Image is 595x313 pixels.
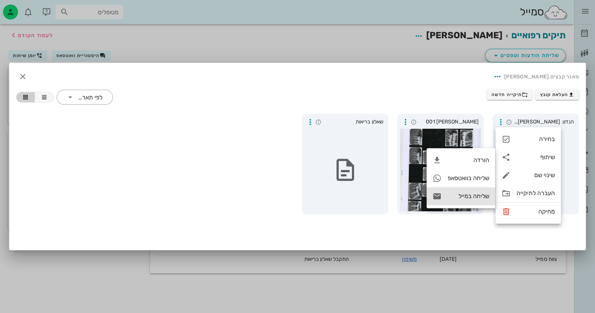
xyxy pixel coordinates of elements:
div: לפי תאריך [57,90,113,105]
div: שינוי שם [517,172,555,179]
span: העלאת קובץ [540,92,574,98]
div: בחירה [517,135,555,143]
span: שאלון בריאות [323,118,383,126]
span: [PERSON_NAME] 001 [419,118,479,126]
div: העברה לתיקייה [517,190,555,197]
div: שיתוף [496,148,561,166]
span: תיקייה חדשה [491,92,528,98]
div: מחיקה [517,208,555,215]
div: שליחה במייל [448,193,489,200]
div: לפי תאריך [77,94,102,101]
span: הנדון: [PERSON_NAME].ז. 052298528 [514,118,574,126]
button: העלאת קובץ [535,89,579,100]
div: שליחה בוואטסאפ [448,175,489,182]
div: הורדה [448,156,489,164]
div: שיתוף [517,153,555,161]
button: תיקייה חדשה [487,89,533,100]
